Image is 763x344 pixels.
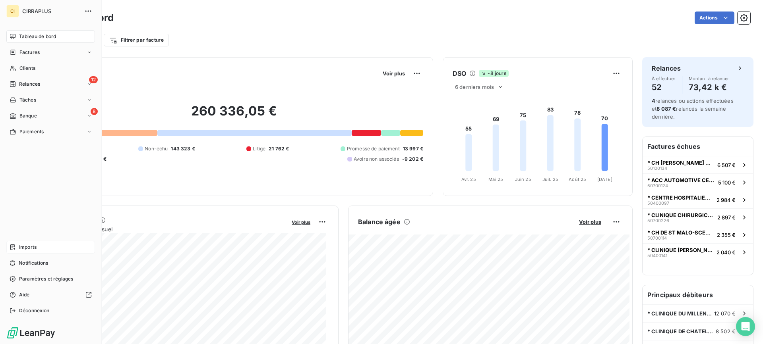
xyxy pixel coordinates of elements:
[643,208,753,226] button: * CLINIQUE CHIRURGICALE VIA DOMITIA507002262 897 €
[718,179,736,186] span: 5 100 €
[652,98,655,104] span: 4
[91,108,98,115] span: 8
[6,288,95,301] a: Aide
[647,247,713,253] span: * CLINIQUE [PERSON_NAME] SAINT [PERSON_NAME] (398SS)
[647,160,714,166] span: * CH [PERSON_NAME] CONSTANT [PERSON_NAME]
[479,70,508,77] span: -8 jours
[453,69,466,78] h6: DSO
[647,212,714,218] span: * CLINIQUE CHIRURGICALE VIA DOMITIA
[579,219,601,225] span: Voir plus
[652,63,681,73] h6: Relances
[145,145,168,152] span: Non-échu
[461,177,476,182] tspan: Avr. 25
[19,307,50,314] span: Déconnexion
[455,84,494,90] span: 6 derniers mois
[643,156,753,173] button: * CH [PERSON_NAME] CONSTANT [PERSON_NAME]501001346 507 €
[647,236,667,240] span: 50700114
[652,98,734,120] span: relances ou actions effectuées et relancés la semaine dernière.
[647,183,668,188] span: 50700124
[647,328,716,334] span: * CLINIQUE DE CHATELLERAULT
[647,201,669,206] span: 50400097
[19,96,36,104] span: Tâches
[736,317,755,336] div: Open Intercom Messenger
[717,162,736,168] span: 6 507 €
[643,173,753,191] button: * ACC AUTOMOTIVE CELLS COMPANY507001245 100 €
[689,81,729,94] h4: 73,42 k €
[647,194,713,201] span: * CENTRE HOSPITALIER [GEOGRAPHIC_DATA]
[6,327,56,339] img: Logo LeanPay
[717,232,736,238] span: 2 355 €
[643,191,753,208] button: * CENTRE HOSPITALIER [GEOGRAPHIC_DATA]504000972 984 €
[19,244,37,251] span: Imports
[647,218,669,223] span: 50700226
[347,145,400,152] span: Promesse de paiement
[569,177,586,182] tspan: Août 25
[488,177,503,182] tspan: Mai 25
[19,128,44,135] span: Paiements
[643,137,753,156] h6: Factures échues
[597,177,612,182] tspan: [DATE]
[269,145,289,152] span: 21 762 €
[643,285,753,304] h6: Principaux débiteurs
[647,166,667,171] span: 50100134
[289,218,313,225] button: Voir plus
[380,70,407,77] button: Voir plus
[19,81,40,88] span: Relances
[542,177,558,182] tspan: Juil. 25
[45,103,423,127] h2: 260 336,05 €
[689,76,729,81] span: Montant à relancer
[22,8,79,14] span: CIRRAPLUS
[577,218,604,225] button: Voir plus
[19,275,73,283] span: Paramètres et réglages
[19,33,56,40] span: Tableau de bord
[354,156,399,163] span: Avoirs non associés
[647,229,714,236] span: * CH DE ST MALO-SCES ECO.
[403,145,423,152] span: 13 997 €
[714,310,736,317] span: 12 070 €
[292,219,310,225] span: Voir plus
[643,243,753,261] button: * CLINIQUE [PERSON_NAME] SAINT [PERSON_NAME] (398SS)504001412 040 €
[45,225,286,233] span: Chiffre d'affaires mensuel
[402,156,423,163] span: -9 202 €
[104,34,169,46] button: Filtrer par facture
[695,12,734,24] button: Actions
[515,177,531,182] tspan: Juin 25
[647,310,714,317] span: * CLINIQUE DU MILLENAIRE
[717,197,736,203] span: 2 984 €
[656,106,676,112] span: 8 087 €
[6,5,19,17] div: CI
[652,81,676,94] h4: 52
[717,249,736,256] span: 2 040 €
[647,253,667,258] span: 50400141
[647,177,715,183] span: * ACC AUTOMOTIVE CELLS COMPANY
[89,76,98,83] span: 12
[19,259,48,267] span: Notifications
[643,226,753,243] button: * CH DE ST MALO-SCES ECO.507001142 355 €
[383,70,405,77] span: Voir plus
[19,65,35,72] span: Clients
[717,214,736,221] span: 2 897 €
[716,328,736,334] span: 8 502 €
[358,217,401,227] h6: Balance âgée
[171,145,195,152] span: 143 323 €
[652,76,676,81] span: À effectuer
[253,145,265,152] span: Litige
[19,49,40,56] span: Factures
[19,291,30,298] span: Aide
[19,112,37,119] span: Banque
